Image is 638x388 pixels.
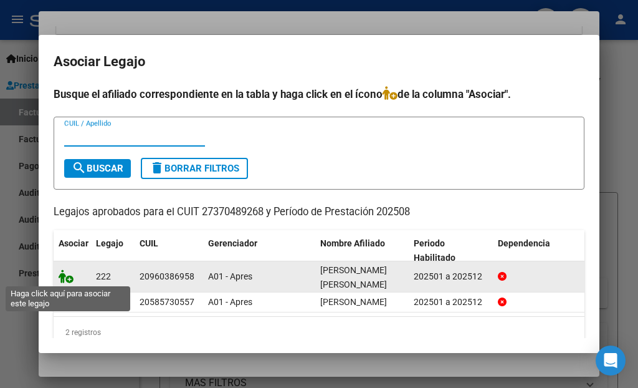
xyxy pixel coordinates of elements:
[320,238,385,248] span: Nombre Afiliado
[414,295,488,309] div: 202501 a 202512
[315,230,409,271] datatable-header-cell: Nombre Afiliado
[54,86,584,102] h4: Busque el afiliado correspondiente en la tabla y haga click en el ícono de la columna "Asociar".
[64,159,131,178] button: Buscar
[96,271,111,281] span: 222
[54,317,584,348] div: 2 registros
[203,230,315,271] datatable-header-cell: Gerenciador
[320,297,387,307] span: MAZZINI RAFAEL DONATELLO
[596,346,626,376] div: Open Intercom Messenger
[96,238,123,248] span: Legajo
[140,238,158,248] span: CUIL
[54,230,91,271] datatable-header-cell: Asociar
[150,160,164,175] mat-icon: delete
[135,230,203,271] datatable-header-cell: CUIL
[72,160,87,175] mat-icon: search
[59,238,88,248] span: Asociar
[409,230,493,271] datatable-header-cell: Periodo Habilitado
[208,271,252,281] span: A01 - Apres
[414,238,455,263] span: Periodo Habilitado
[140,295,194,309] div: 20585730557
[72,163,123,174] span: Buscar
[414,269,488,284] div: 202501 a 202512
[208,297,252,307] span: A01 - Apres
[140,269,194,284] div: 20960386958
[141,158,248,179] button: Borrar Filtros
[96,297,111,307] span: 219
[498,238,550,248] span: Dependencia
[493,230,586,271] datatable-header-cell: Dependencia
[91,230,135,271] datatable-header-cell: Legajo
[320,265,387,289] span: APARICIO PEREZ SAMUEL ALEXANDER
[54,50,584,74] h2: Asociar Legajo
[54,205,584,220] p: Legajos aprobados para el CUIT 27370489268 y Período de Prestación 202508
[150,163,239,174] span: Borrar Filtros
[208,238,257,248] span: Gerenciador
